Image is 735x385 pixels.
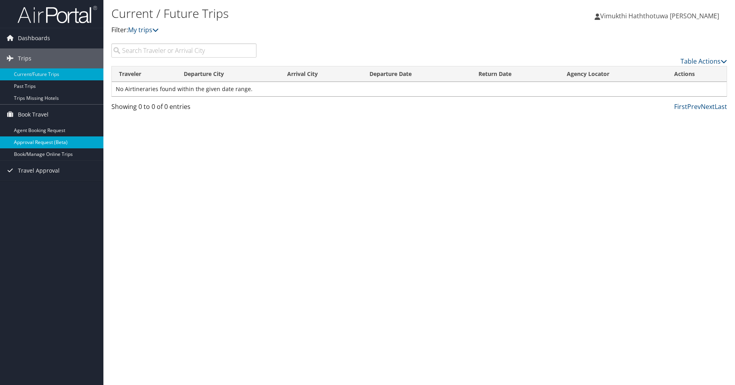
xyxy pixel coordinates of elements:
[128,25,159,34] a: My trips
[18,105,49,124] span: Book Travel
[18,161,60,181] span: Travel Approval
[17,5,97,24] img: airportal-logo.png
[681,57,727,66] a: Table Actions
[111,102,257,115] div: Showing 0 to 0 of 0 entries
[280,66,362,82] th: Arrival City: activate to sort column ascending
[111,25,522,35] p: Filter:
[177,66,280,82] th: Departure City: activate to sort column ascending
[112,82,727,96] td: No Airtineraries found within the given date range.
[701,102,715,111] a: Next
[560,66,667,82] th: Agency Locator: activate to sort column ascending
[111,43,257,58] input: Search Traveler or Arrival City
[362,66,471,82] th: Departure Date: activate to sort column descending
[18,28,50,48] span: Dashboards
[667,66,727,82] th: Actions
[471,66,560,82] th: Return Date: activate to sort column ascending
[595,4,727,28] a: Vimukthi Haththotuwa [PERSON_NAME]
[111,5,522,22] h1: Current / Future Trips
[687,102,701,111] a: Prev
[112,66,177,82] th: Traveler: activate to sort column ascending
[18,49,31,68] span: Trips
[674,102,687,111] a: First
[715,102,727,111] a: Last
[600,12,719,20] span: Vimukthi Haththotuwa [PERSON_NAME]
